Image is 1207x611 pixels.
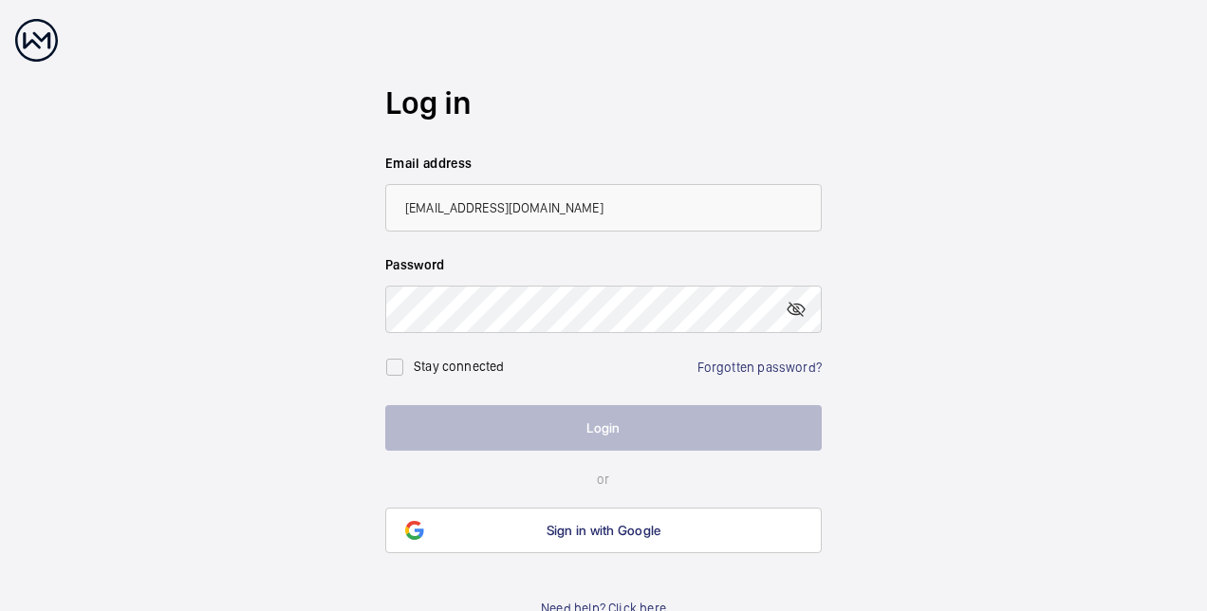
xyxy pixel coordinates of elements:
a: Forgotten password? [697,360,822,375]
input: Your email address [385,184,822,231]
span: Sign in with Google [547,523,661,538]
h2: Log in [385,81,822,125]
label: Stay connected [414,359,505,374]
label: Email address [385,154,822,173]
p: or [385,470,822,489]
button: Login [385,405,822,451]
label: Password [385,255,822,274]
